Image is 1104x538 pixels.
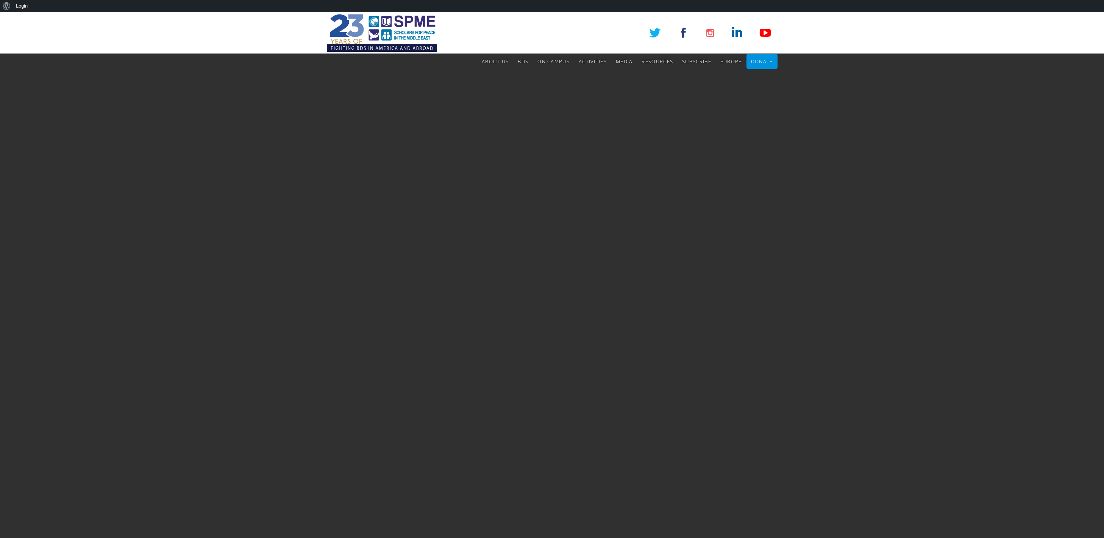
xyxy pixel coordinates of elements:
a: Media [616,54,633,69]
span: About Us [482,58,509,65]
a: Activities [579,54,607,69]
a: On Campus [537,54,570,69]
img: SPME [327,12,437,54]
span: Subscribe [682,58,711,65]
span: Resources [642,58,673,65]
span: BDS [518,58,528,65]
a: Donate [751,54,773,69]
a: Europe [720,54,742,69]
a: About Us [482,54,509,69]
span: Europe [720,58,742,65]
span: On Campus [537,58,570,65]
a: Subscribe [682,54,711,69]
span: Media [616,58,633,65]
span: Activities [579,58,607,65]
a: Resources [642,54,673,69]
span: Donate [751,58,773,65]
a: BDS [518,54,528,69]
